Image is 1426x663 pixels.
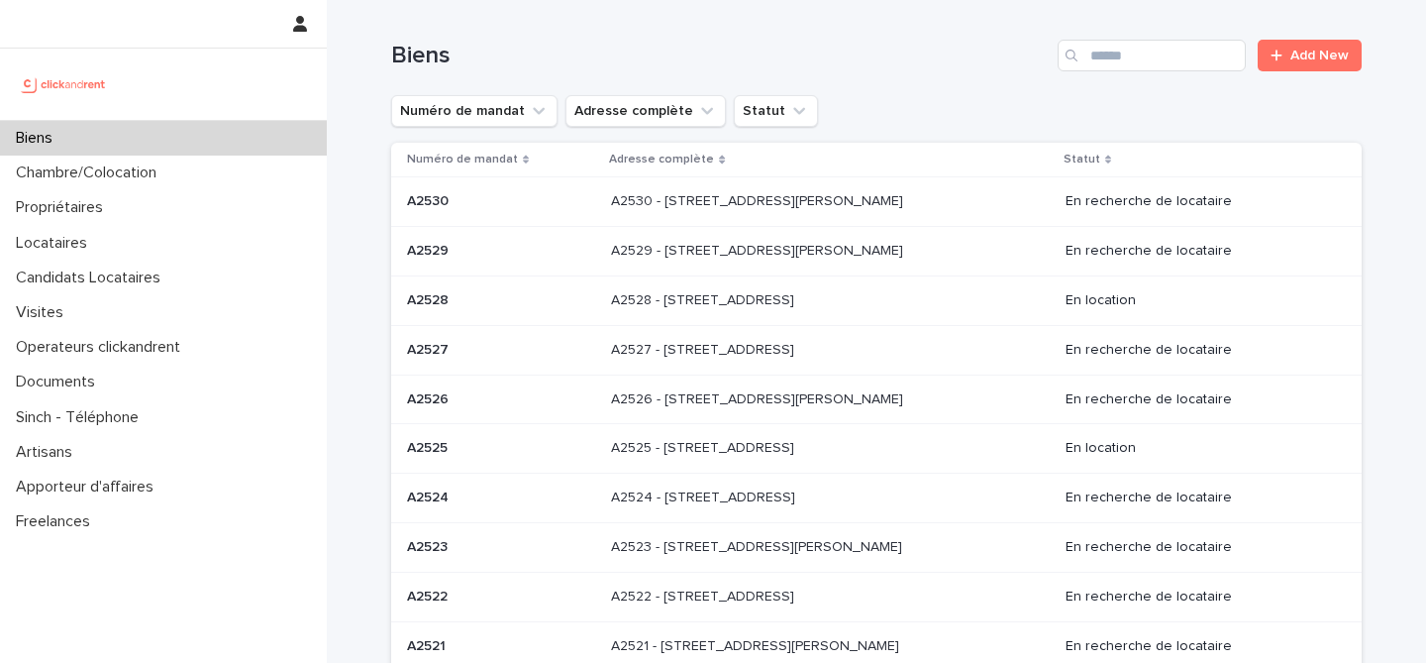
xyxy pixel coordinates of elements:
p: En recherche de locataire [1066,342,1330,359]
a: Add New [1258,40,1362,71]
p: En recherche de locataire [1066,391,1330,408]
p: En recherche de locataire [1066,193,1330,210]
input: Search [1058,40,1246,71]
p: En recherche de locataire [1066,243,1330,260]
p: A2523 [407,535,452,556]
p: Adresse complète [609,149,714,170]
tr: A2522A2522 A2522 - [STREET_ADDRESS]A2522 - [STREET_ADDRESS] En recherche de locataire [391,572,1362,621]
p: A2527 - [STREET_ADDRESS] [611,338,798,359]
p: A2526 - [STREET_ADDRESS][PERSON_NAME] [611,387,907,408]
tr: A2530A2530 A2530 - [STREET_ADDRESS][PERSON_NAME]A2530 - [STREET_ADDRESS][PERSON_NAME] En recherch... [391,177,1362,227]
p: A2521 - 44 avenue François Mansart, Maisons-Laffitte 78600 [611,634,903,655]
p: Biens [8,129,68,148]
p: A2530 - [STREET_ADDRESS][PERSON_NAME] [611,189,907,210]
p: Chambre/Colocation [8,164,172,182]
p: A2527 [407,338,453,359]
p: A2524 - [STREET_ADDRESS] [611,486,799,506]
p: A2522 [407,585,452,606]
p: A2522 - [STREET_ADDRESS] [611,585,798,606]
p: A2526 [407,387,453,408]
h1: Biens [391,42,1050,70]
p: Operateurs clickandrent [8,338,196,357]
tr: A2523A2523 A2523 - [STREET_ADDRESS][PERSON_NAME]A2523 - [STREET_ADDRESS][PERSON_NAME] En recherch... [391,522,1362,572]
p: En recherche de locataire [1066,490,1330,506]
span: Add New [1290,49,1349,62]
button: Statut [734,95,818,127]
p: A2525 - [STREET_ADDRESS] [611,436,798,457]
tr: A2526A2526 A2526 - [STREET_ADDRESS][PERSON_NAME]A2526 - [STREET_ADDRESS][PERSON_NAME] En recherch... [391,375,1362,424]
p: Candidats Locataires [8,269,176,287]
p: Visites [8,303,79,322]
p: A2525 [407,436,452,457]
button: Numéro de mandat [391,95,558,127]
p: En location [1066,440,1330,457]
p: Locataires [8,234,103,253]
tr: A2529A2529 A2529 - [STREET_ADDRESS][PERSON_NAME]A2529 - [STREET_ADDRESS][PERSON_NAME] En recherch... [391,227,1362,276]
p: A2523 - 18 quai Alphonse Le Gallo, Boulogne-Billancourt 92100 [611,535,906,556]
p: Numéro de mandat [407,149,518,170]
p: Statut [1064,149,1100,170]
tr: A2527A2527 A2527 - [STREET_ADDRESS]A2527 - [STREET_ADDRESS] En recherche de locataire [391,325,1362,375]
p: En location [1066,292,1330,309]
p: A2524 [407,486,453,506]
p: Freelances [8,512,106,531]
p: Apporteur d'affaires [8,478,169,497]
p: En recherche de locataire [1066,539,1330,556]
p: Propriétaires [8,198,119,217]
p: Artisans [8,443,88,462]
p: A2529 - 14 rue Honoré de Balzac, Garges-lès-Gonesse 95140 [611,239,907,260]
tr: A2525A2525 A2525 - [STREET_ADDRESS]A2525 - [STREET_ADDRESS] En location [391,424,1362,474]
p: Documents [8,373,111,391]
p: Sinch - Téléphone [8,408,154,427]
p: En recherche de locataire [1066,638,1330,655]
p: A2528 [407,288,453,309]
tr: A2528A2528 A2528 - [STREET_ADDRESS]A2528 - [STREET_ADDRESS] En location [391,276,1362,325]
p: A2528 - [STREET_ADDRESS] [611,288,798,309]
p: A2529 [407,239,453,260]
tr: A2524A2524 A2524 - [STREET_ADDRESS]A2524 - [STREET_ADDRESS] En recherche de locataire [391,474,1362,523]
p: A2521 [407,634,450,655]
p: En recherche de locataire [1066,589,1330,606]
button: Adresse complète [565,95,726,127]
p: A2530 [407,189,453,210]
img: UCB0brd3T0yccxBKYDjQ [16,64,112,104]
